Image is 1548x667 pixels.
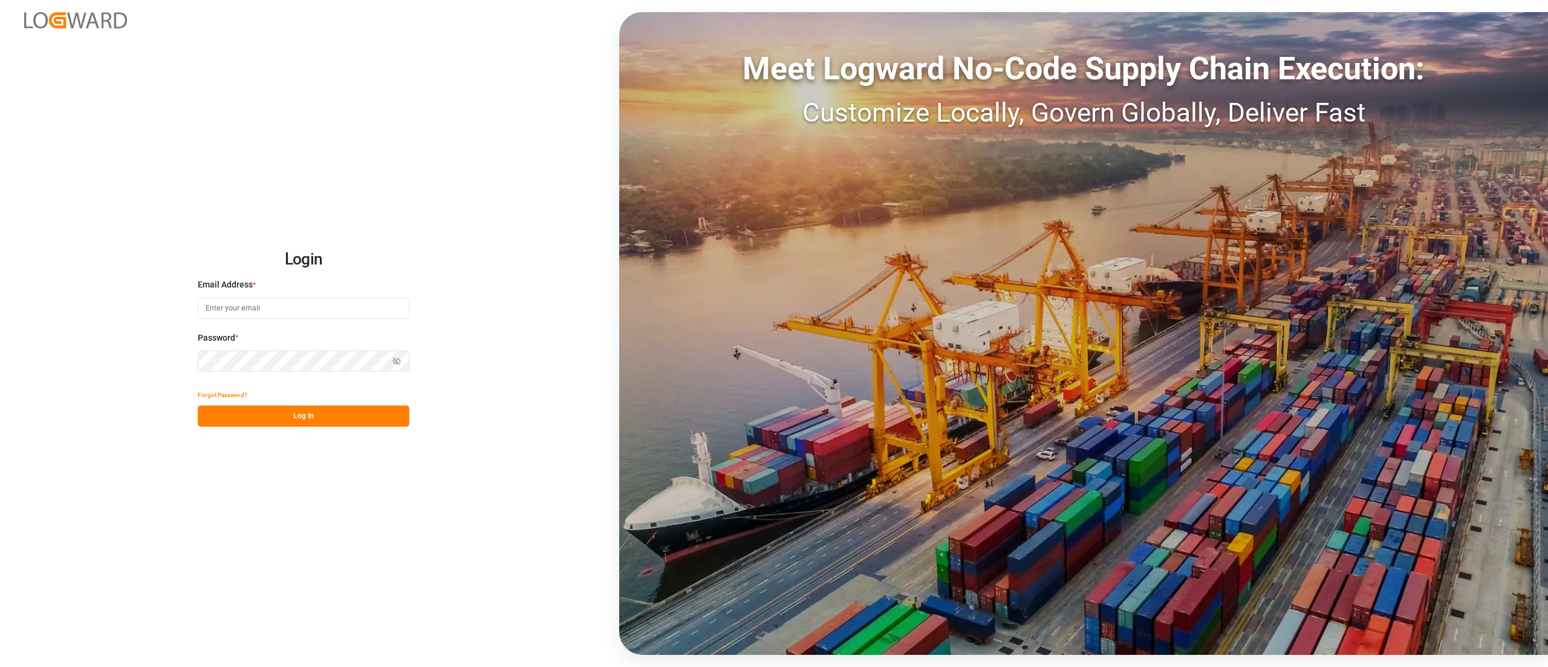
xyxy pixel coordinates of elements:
[198,298,409,319] input: Enter your email
[198,240,409,279] h2: Login
[619,93,1548,133] div: Customize Locally, Govern Globally, Deliver Fast
[198,332,235,344] span: Password
[198,278,253,291] span: Email Address
[198,384,247,406] button: Forgot Password?
[24,12,127,28] img: Logward_new_orange.png
[198,406,409,427] button: Log In
[619,45,1548,93] div: Meet Logward No-Code Supply Chain Execution:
